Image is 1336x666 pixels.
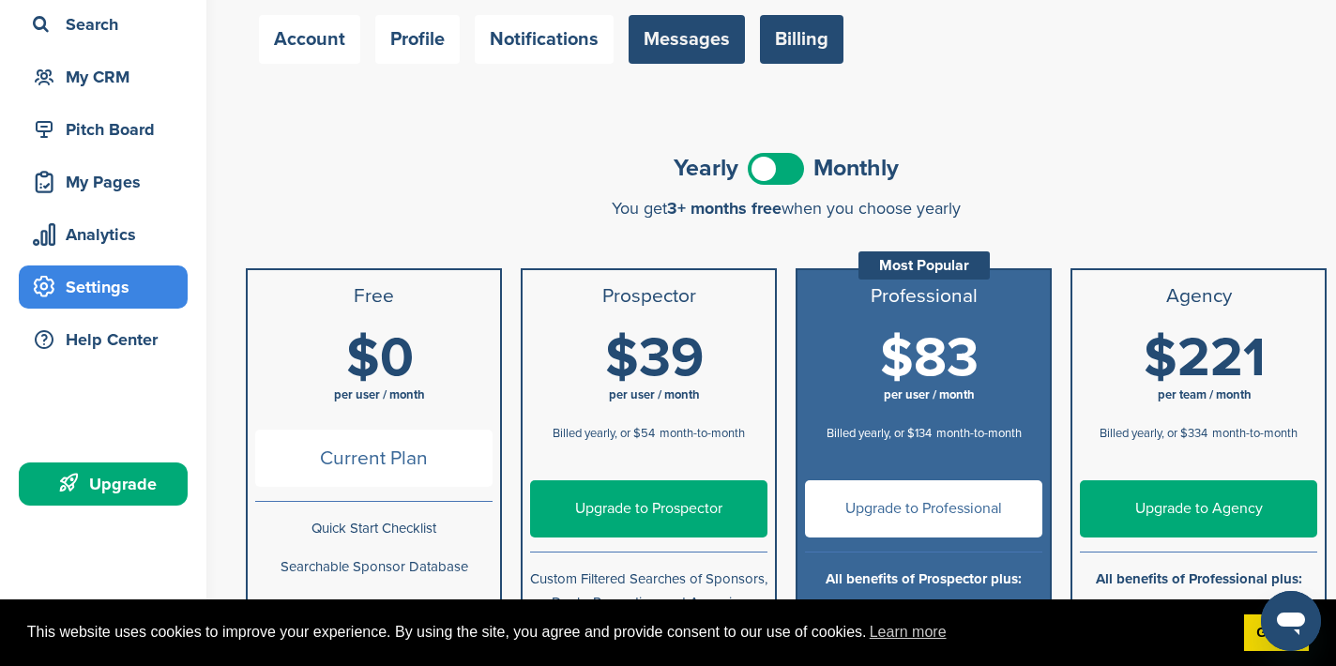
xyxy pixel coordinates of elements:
a: Settings [19,265,188,309]
span: Billed yearly, or $134 [827,426,932,441]
div: My Pages [28,165,188,199]
b: All benefits of Professional plus: [1096,570,1302,587]
a: Search [19,3,188,46]
a: Pitch Board [19,108,188,151]
h3: Prospector [530,285,767,308]
h3: Agency [1080,285,1317,308]
p: Searchable Sponsor Database [255,555,493,579]
a: learn more about cookies [867,618,949,646]
div: Analytics [28,218,188,251]
b: All benefits of Prospector plus: [826,570,1022,587]
span: 3+ months free [667,198,782,219]
div: Settings [28,270,188,304]
a: My CRM [19,55,188,98]
div: Search [28,8,188,41]
a: Upgrade to Prospector [530,480,767,537]
span: Billed yearly, or $334 [1100,426,1207,441]
a: Upgrade to Professional [805,480,1042,537]
span: month-to-month [936,426,1022,441]
span: per user / month [609,387,700,402]
div: Upgrade [28,467,188,501]
p: Quick Start Checklist [255,517,493,540]
span: $0 [346,325,414,391]
a: Analytics [19,213,188,256]
span: month-to-month [1212,426,1298,441]
span: $221 [1144,325,1266,391]
span: Yearly [674,157,738,180]
div: You get when you choose yearly [246,199,1327,218]
a: Upgrade [19,462,188,506]
p: Custom Filtered Searches of Sponsors, Deals, Properties, and Agencies [530,568,767,614]
p: View upto to pages [255,594,493,617]
span: month-to-month [660,426,745,441]
a: Messages [629,15,745,64]
a: Upgrade to Agency [1080,480,1317,537]
h3: Professional [805,285,1042,308]
a: Notifications [475,15,614,64]
a: Billing [760,15,843,64]
div: Pitch Board [28,113,188,146]
span: Current Plan [255,430,493,487]
span: Billed yearly, or $54 [553,426,655,441]
a: Help Center [19,318,188,361]
a: Profile [375,15,460,64]
span: Monthly [813,157,899,180]
b: 10 Sponsor [358,597,430,613]
iframe: Button to launch messaging window [1261,591,1321,651]
div: Help Center [28,323,188,356]
span: This website uses cookies to improve your experience. By using the site, you agree and provide co... [27,618,1229,646]
div: Most Popular [858,251,990,280]
div: My CRM [28,60,188,94]
span: per team / month [1158,387,1252,402]
a: Account [259,15,360,64]
span: per user / month [334,387,425,402]
span: $83 [880,325,979,391]
span: per user / month [884,387,975,402]
h3: Free [255,285,493,308]
a: My Pages [19,160,188,204]
span: $39 [605,325,704,391]
a: dismiss cookie message [1244,614,1309,652]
